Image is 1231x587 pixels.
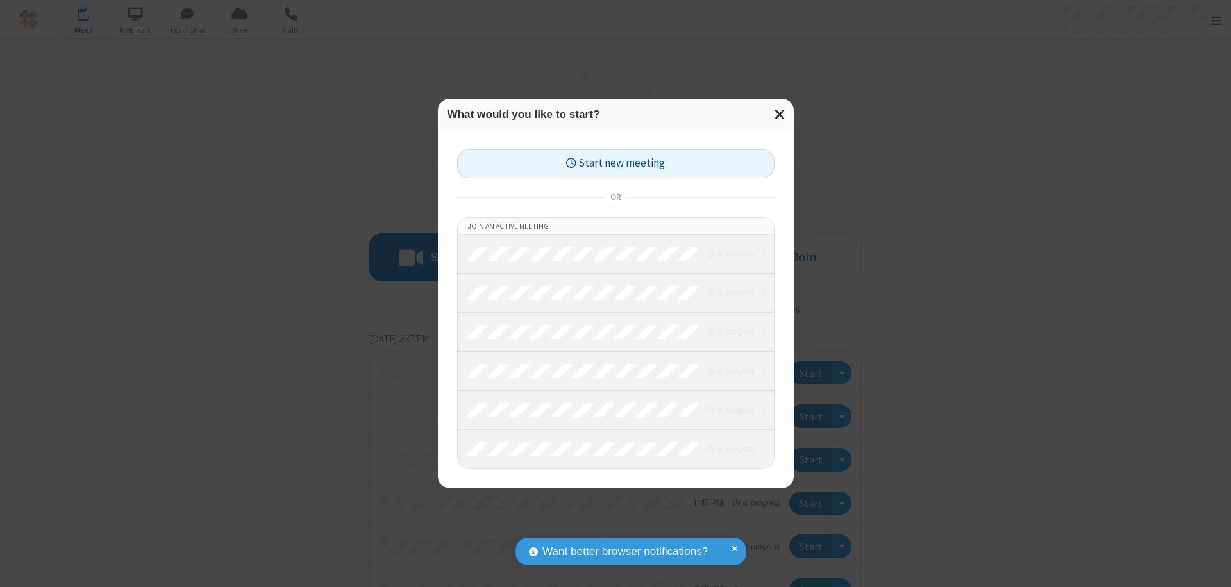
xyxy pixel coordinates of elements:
button: Start new meeting [457,149,775,178]
li: Join an active meeting [458,218,774,235]
button: Close modal [767,99,794,130]
em: in progress [707,443,754,455]
em: in progress [707,365,754,377]
em: in progress [707,286,754,299]
em: in progress [707,404,754,416]
em: in progress [707,247,754,260]
span: Want better browser notifications? [542,543,708,560]
em: in progress [707,326,754,338]
span: or [605,188,626,206]
h3: What would you like to start? [448,108,784,120]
